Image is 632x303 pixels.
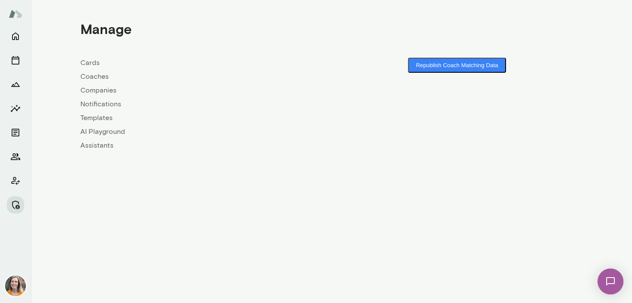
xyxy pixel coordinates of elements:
button: Documents [7,124,24,141]
a: Templates [80,113,331,123]
img: Carrie Kelly [5,275,26,296]
button: Republish Coach Matching Data [408,58,506,73]
button: Sessions [7,52,24,69]
button: Home [7,28,24,45]
button: Insights [7,100,24,117]
button: Growth Plan [7,76,24,93]
img: Mento [9,6,22,22]
a: Cards [80,58,331,68]
a: Assistants [80,140,331,151]
button: Client app [7,172,24,189]
button: Members [7,148,24,165]
a: Notifications [80,99,331,109]
a: Companies [80,85,331,96]
h4: Manage [80,21,132,37]
a: Coaches [80,71,331,82]
button: Manage [7,196,24,213]
a: AI Playground [80,127,331,137]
